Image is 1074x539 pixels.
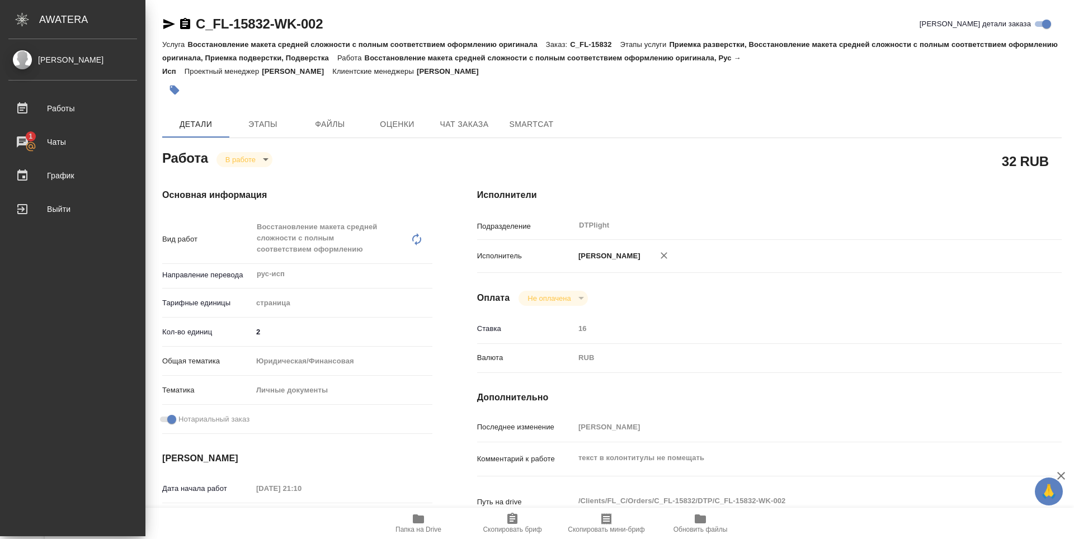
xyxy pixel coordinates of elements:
span: 🙏 [1039,480,1058,503]
textarea: /Clients/FL_C/Orders/C_FL-15832/DTP/C_FL-15832-WK-002 [574,491,1013,510]
span: Скопировать мини-бриф [568,526,644,533]
p: [PERSON_NAME] [262,67,332,75]
div: График [8,167,137,184]
p: Услуга [162,40,187,49]
h4: Исполнители [477,188,1062,202]
div: [PERSON_NAME] [8,54,137,66]
div: AWATERA [39,8,145,31]
span: Чат заказа [437,117,491,131]
h4: Дополнительно [477,391,1062,404]
p: Восстановление макета средней сложности с полным соответствием оформлению оригинала [187,40,545,49]
button: В работе [222,155,259,164]
a: График [3,162,143,190]
p: Дата начала работ [162,483,252,494]
input: Пустое поле [574,320,1013,337]
button: Не оплачена [524,294,574,303]
p: Направление перевода [162,269,252,281]
button: Обновить файлы [653,508,747,539]
div: Личные документы [252,381,432,400]
span: Детали [169,117,223,131]
div: Работы [8,100,137,117]
div: В работе [519,291,587,306]
span: Файлы [303,117,357,131]
p: Заказ: [546,40,570,49]
p: Ставка [477,323,574,334]
span: Нотариальный заказ [178,414,249,425]
a: C_FL-15832-WK-002 [196,16,323,31]
h2: Работа [162,147,208,167]
p: Исполнитель [477,250,574,262]
button: Удалить исполнителя [652,243,676,268]
input: ✎ Введи что-нибудь [252,324,432,340]
button: Скопировать ссылку [178,17,192,31]
button: Скопировать мини-бриф [559,508,653,539]
span: 1 [22,131,39,142]
a: 1Чаты [3,128,143,156]
p: Кол-во единиц [162,327,252,338]
p: Путь на drive [477,497,574,508]
button: Добавить тэг [162,78,187,102]
p: Проектный менеджер [185,67,262,75]
h4: Оплата [477,291,510,305]
h4: Основная информация [162,188,432,202]
h2: 32 RUB [1002,152,1049,171]
p: Этапы услуги [620,40,670,49]
div: Юридическая/Финансовая [252,352,432,371]
input: Пустое поле [252,480,350,497]
textarea: текст в колонтитулы не помещать [574,448,1013,467]
p: Тарифные единицы [162,297,252,309]
p: Подразделение [477,221,574,232]
span: Этапы [236,117,290,131]
p: Последнее изменение [477,422,574,433]
div: В работе [216,152,272,167]
input: Пустое поле [574,419,1013,435]
button: Папка на Drive [371,508,465,539]
div: страница [252,294,432,313]
p: Общая тематика [162,356,252,367]
p: [PERSON_NAME] [417,67,487,75]
p: Тематика [162,385,252,396]
button: 🙏 [1035,477,1063,505]
a: Работы [3,94,143,122]
span: Обновить файлы [673,526,728,533]
span: [PERSON_NAME] детали заказа [920,18,1031,30]
p: Восстановление макета средней сложности с полным соответствием оформлению оригинала, Рус → Исп [162,54,741,75]
p: Комментарий к работе [477,453,574,465]
span: Скопировать бриф [483,526,541,533]
a: Выйти [3,195,143,223]
h4: [PERSON_NAME] [162,452,432,465]
p: Валюта [477,352,574,363]
div: Выйти [8,201,137,218]
button: Скопировать бриф [465,508,559,539]
div: Чаты [8,134,137,150]
div: RUB [574,348,1013,367]
p: [PERSON_NAME] [574,250,640,262]
p: Клиентские менеджеры [332,67,417,75]
p: Работа [337,54,365,62]
p: C_FL-15832 [570,40,620,49]
span: SmartCat [505,117,558,131]
button: Скопировать ссылку для ЯМессенджера [162,17,176,31]
span: Папка на Drive [395,526,441,533]
p: Вид работ [162,234,252,245]
span: Оценки [370,117,424,131]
